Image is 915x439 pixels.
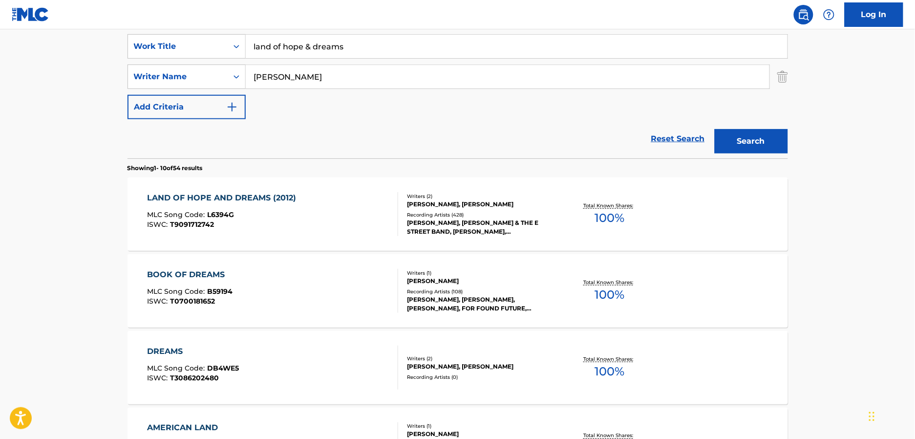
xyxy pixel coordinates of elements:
[147,346,239,357] div: DREAMS
[407,200,555,209] div: [PERSON_NAME], [PERSON_NAME]
[794,5,813,24] a: Public Search
[147,210,207,219] span: MLC Song Code :
[407,219,555,236] div: [PERSON_NAME], [PERSON_NAME] & THE E STREET BAND, [PERSON_NAME], [PERSON_NAME], [PERSON_NAME]
[407,423,555,430] div: Writers ( 1 )
[407,211,555,219] div: Recording Artists ( 428 )
[869,402,875,431] div: Drag
[407,355,555,362] div: Writers ( 2 )
[128,95,246,119] button: Add Criteria
[819,5,839,24] div: Help
[584,202,636,209] p: Total Known Shares:
[147,269,233,281] div: BOOK OF DREAMS
[595,363,625,380] span: 100 %
[207,287,233,296] span: B59194
[407,373,555,381] div: Recording Artists ( 0 )
[147,297,170,306] span: ISWC :
[134,41,222,52] div: Work Title
[407,288,555,295] div: Recording Artists ( 108 )
[798,9,809,21] img: search
[147,422,234,434] div: AMERICAN LAND
[584,279,636,286] p: Total Known Shares:
[134,71,222,83] div: Writer Name
[128,177,788,251] a: LAND OF HOPE AND DREAMS (2012)MLC Song Code:L6394GISWC:T9091712742Writers (2)[PERSON_NAME], [PERS...
[715,129,788,154] button: Search
[128,254,788,328] a: BOOK OF DREAMSMLC Song Code:B59194ISWC:T0700181652Writers (1)[PERSON_NAME]Recording Artists (108)...
[128,164,203,173] p: Showing 1 - 10 of 54 results
[147,287,207,296] span: MLC Song Code :
[407,269,555,277] div: Writers ( 1 )
[226,101,238,113] img: 9d2ae6d4665cec9f34b9.svg
[407,277,555,285] div: [PERSON_NAME]
[407,295,555,313] div: [PERSON_NAME], [PERSON_NAME], [PERSON_NAME], FOR FOUND FUTURE, [PERSON_NAME]
[170,297,215,306] span: T0700181652
[170,373,219,382] span: T3086202480
[128,331,788,404] a: DREAMSMLC Song Code:DB4WE5ISWC:T3086202480Writers (2)[PERSON_NAME], [PERSON_NAME]Recording Artist...
[170,220,214,229] span: T9091712742
[584,355,636,363] p: Total Known Shares:
[407,362,555,371] div: [PERSON_NAME], [PERSON_NAME]
[147,373,170,382] span: ISWC :
[12,7,49,22] img: MLC Logo
[777,65,788,89] img: Delete Criterion
[207,364,239,373] span: DB4WE5
[646,128,710,150] a: Reset Search
[866,392,915,439] iframe: Chat Widget
[128,34,788,158] form: Search Form
[147,192,301,204] div: LAND OF HOPE AND DREAMS (2012)
[595,209,625,227] span: 100 %
[147,364,207,373] span: MLC Song Code :
[407,193,555,200] div: Writers ( 2 )
[845,2,903,27] a: Log In
[147,220,170,229] span: ISWC :
[823,9,835,21] img: help
[407,430,555,439] div: [PERSON_NAME]
[595,286,625,304] span: 100 %
[207,210,234,219] span: L6394G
